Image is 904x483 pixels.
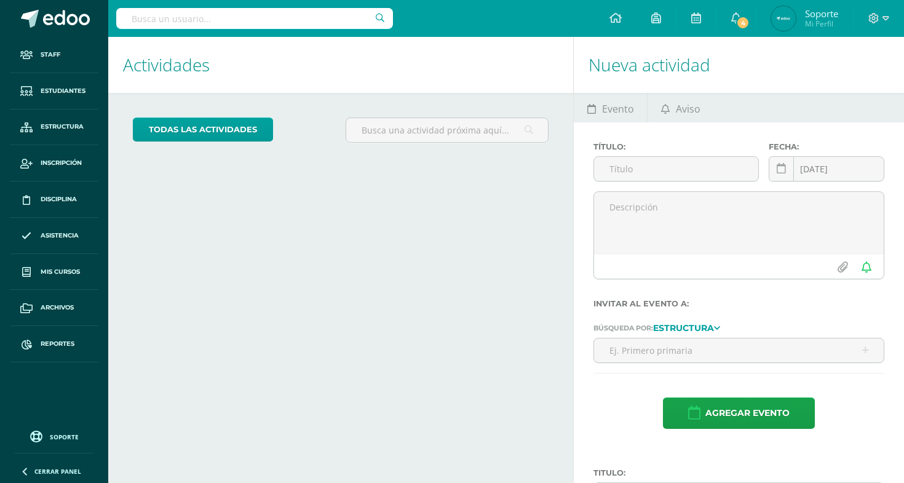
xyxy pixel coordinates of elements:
[50,433,79,441] span: Soporte
[41,303,74,313] span: Archivos
[769,157,884,181] input: Fecha de entrega
[736,16,750,30] span: 4
[593,468,884,477] label: Titulo :
[123,37,558,93] h1: Actividades
[41,158,82,168] span: Inscripción
[41,267,80,277] span: Mis cursos
[771,6,796,31] img: 0f7ef3388523656396c81bc75f105008.png
[593,299,884,308] label: Invitar al evento a:
[10,290,98,326] a: Archivos
[41,50,60,60] span: Staff
[41,231,79,241] span: Asistencia
[805,7,838,20] span: Soporte
[34,467,81,476] span: Cerrar panel
[705,398,790,428] span: Agregar evento
[10,218,98,254] a: Asistencia
[653,322,714,333] strong: Estructura
[116,8,393,29] input: Busca un usuario...
[133,118,273,142] a: todas las Actividades
[589,37,889,93] h1: Nueva actividad
[346,118,548,142] input: Busca una actividad próxima aquí...
[10,182,98,218] a: Disciplina
[594,338,884,362] input: Ej. Primero primaria
[653,323,720,332] a: Estructura
[41,86,85,96] span: Estudiantes
[602,94,634,124] span: Evento
[574,93,647,122] a: Evento
[676,94,700,124] span: Aviso
[593,324,653,332] span: Búsqueda por:
[648,93,713,122] a: Aviso
[594,157,758,181] input: Título
[41,194,77,204] span: Disciplina
[593,142,759,151] label: Título:
[10,145,98,182] a: Inscripción
[10,37,98,73] a: Staff
[10,73,98,110] a: Estudiantes
[663,397,815,429] button: Agregar evento
[10,326,98,362] a: Reportes
[41,339,74,349] span: Reportes
[769,142,884,151] label: Fecha:
[10,110,98,146] a: Estructura
[10,254,98,290] a: Mis cursos
[805,18,838,29] span: Mi Perfil
[41,122,84,132] span: Estructura
[15,428,93,444] a: Soporte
